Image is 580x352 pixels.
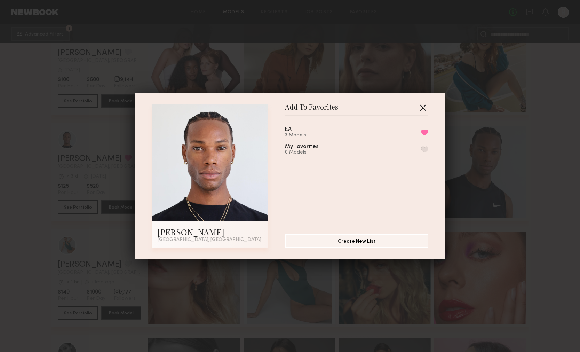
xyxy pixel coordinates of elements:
[158,237,263,242] div: [GEOGRAPHIC_DATA], [GEOGRAPHIC_DATA]
[285,127,292,133] div: EA
[285,234,428,248] button: Create New List
[158,226,263,237] div: [PERSON_NAME]
[285,150,335,155] div: 0 Models
[285,144,319,150] div: My Favorites
[417,102,428,113] button: Close
[285,133,308,138] div: 3 Models
[285,104,338,115] span: Add To Favorites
